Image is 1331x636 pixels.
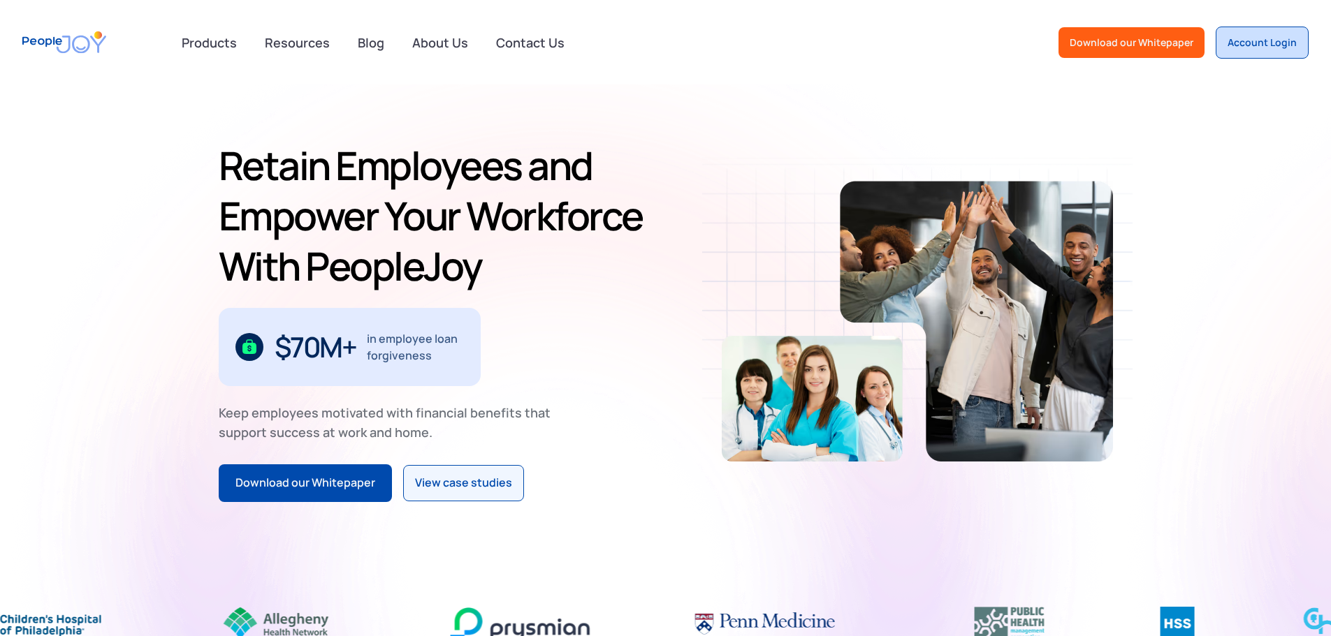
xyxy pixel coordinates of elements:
div: $70M+ [275,336,356,358]
a: Account Login [1216,27,1309,59]
a: Download our Whitepaper [1059,27,1205,58]
div: Download our Whitepaper [1070,36,1193,50]
a: Resources [256,27,338,58]
div: Account Login [1228,36,1297,50]
img: Retain-Employees-PeopleJoy [840,181,1113,461]
div: Download our Whitepaper [235,474,375,492]
div: 1 / 3 [219,308,481,386]
a: View case studies [403,465,524,501]
img: Retain-Employees-PeopleJoy [722,336,903,461]
a: Download our Whitepaper [219,464,392,502]
div: View case studies [415,474,512,492]
div: Products [173,29,245,57]
h1: Retain Employees and Empower Your Workforce With PeopleJoy [219,140,660,291]
div: in employee loan forgiveness [367,330,464,364]
a: Contact Us [488,27,573,58]
a: About Us [404,27,477,58]
div: Keep employees motivated with financial benefits that support success at work and home. [219,403,562,442]
a: home [22,22,106,62]
a: Blog [349,27,393,58]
